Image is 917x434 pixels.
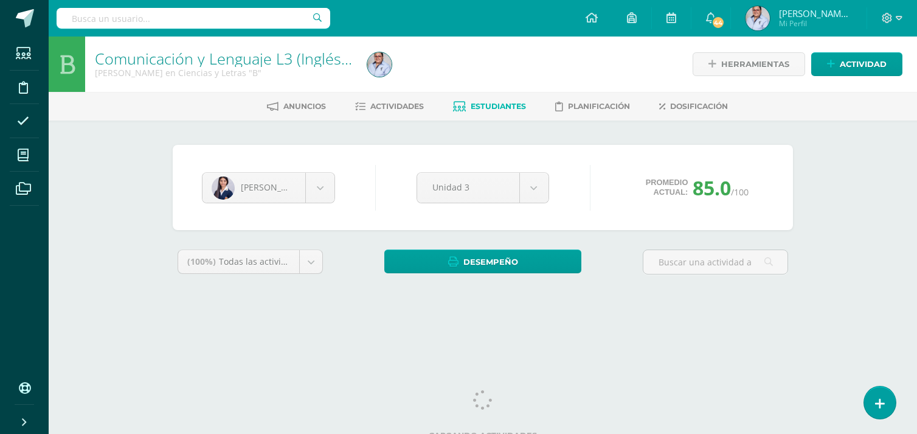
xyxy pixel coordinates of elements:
[811,52,902,76] a: Actividad
[95,48,358,69] a: Comunicación y Lenguaje L3 (Inglés) 5
[202,173,334,203] a: [PERSON_NAME]
[432,173,504,201] span: Unidad 3
[693,52,805,76] a: Herramientas
[219,256,370,267] span: Todas las actividades de esta unidad
[779,18,852,29] span: Mi Perfil
[95,50,353,67] h1: Comunicación y Lenguaje L3 (Inglés) 5
[241,181,309,193] span: [PERSON_NAME]
[746,6,770,30] img: 2172985a76704d511378705c460d31b9.png
[355,97,424,116] a: Actividades
[643,250,787,274] input: Buscar una actividad aquí...
[283,102,326,111] span: Anuncios
[659,97,728,116] a: Dosificación
[212,177,235,200] img: a0e95344c9bda9c5f466497056cf7399.png
[693,175,731,201] span: 85.0
[384,250,581,273] a: Desempeño
[840,53,887,75] span: Actividad
[370,102,424,111] span: Actividades
[646,178,688,197] span: Promedio actual:
[463,251,518,273] span: Desempeño
[178,250,322,273] a: (100%)Todas las actividades de esta unidad
[568,102,630,111] span: Planificación
[417,173,548,203] a: Unidad 3
[670,102,728,111] span: Dosificación
[453,97,526,116] a: Estudiantes
[267,97,326,116] a: Anuncios
[187,256,216,267] span: (100%)
[731,186,749,198] span: /100
[57,8,330,29] input: Busca un usuario...
[471,102,526,111] span: Estudiantes
[367,52,392,77] img: 2172985a76704d511378705c460d31b9.png
[711,16,724,29] span: 44
[779,7,852,19] span: [PERSON_NAME] de los [PERSON_NAME]
[721,53,789,75] span: Herramientas
[555,97,630,116] a: Planificación
[95,67,353,79] div: Quinto Quinto Bachillerato en Ciencias y Letras 'B'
